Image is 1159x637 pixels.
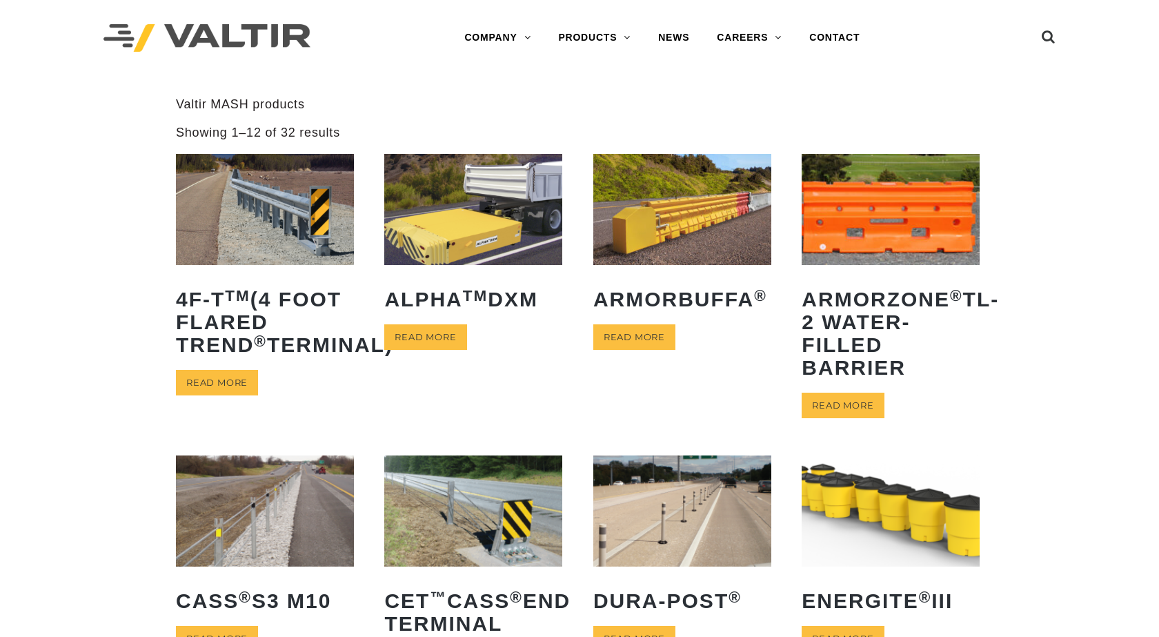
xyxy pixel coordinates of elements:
[239,589,252,606] sup: ®
[450,24,544,52] a: COMPANY
[176,455,354,623] a: CASS®S3 M10
[754,287,767,304] sup: ®
[593,324,675,350] a: Read more about “ArmorBuffa®”
[593,455,771,623] a: Dura-Post®
[176,370,258,395] a: Read more about “4F-TTM (4 Foot Flared TREND® Terminal)”
[384,277,562,321] h2: ALPHA DXM
[593,154,771,321] a: ArmorBuffa®
[593,579,771,623] h2: Dura-Post
[729,589,742,606] sup: ®
[802,455,980,623] a: ENERGITE®III
[593,277,771,321] h2: ArmorBuffa
[463,287,488,304] sup: TM
[544,24,644,52] a: PRODUCTS
[384,324,466,350] a: Read more about “ALPHATM DXM”
[510,589,523,606] sup: ®
[176,154,354,366] a: 4F-TTM(4 Foot Flared TREND®Terminal)
[384,154,562,321] a: ALPHATMDXM
[430,589,447,606] sup: ™
[703,24,795,52] a: CAREERS
[795,24,873,52] a: CONTACT
[225,287,250,304] sup: TM
[176,277,354,366] h2: 4F-T (4 Foot Flared TREND Terminal)
[176,579,354,623] h2: CASS S3 M10
[254,333,267,350] sup: ®
[103,24,310,52] img: Valtir
[802,393,884,418] a: Read more about “ArmorZone® TL-2 Water-Filled Barrier”
[176,97,983,112] p: Valtir MASH products
[176,125,340,141] p: Showing 1–12 of 32 results
[919,589,932,606] sup: ®
[802,154,980,389] a: ArmorZone®TL-2 Water-Filled Barrier
[802,579,980,623] h2: ENERGITE III
[644,24,703,52] a: NEWS
[950,287,963,304] sup: ®
[802,277,980,389] h2: ArmorZone TL-2 Water-Filled Barrier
